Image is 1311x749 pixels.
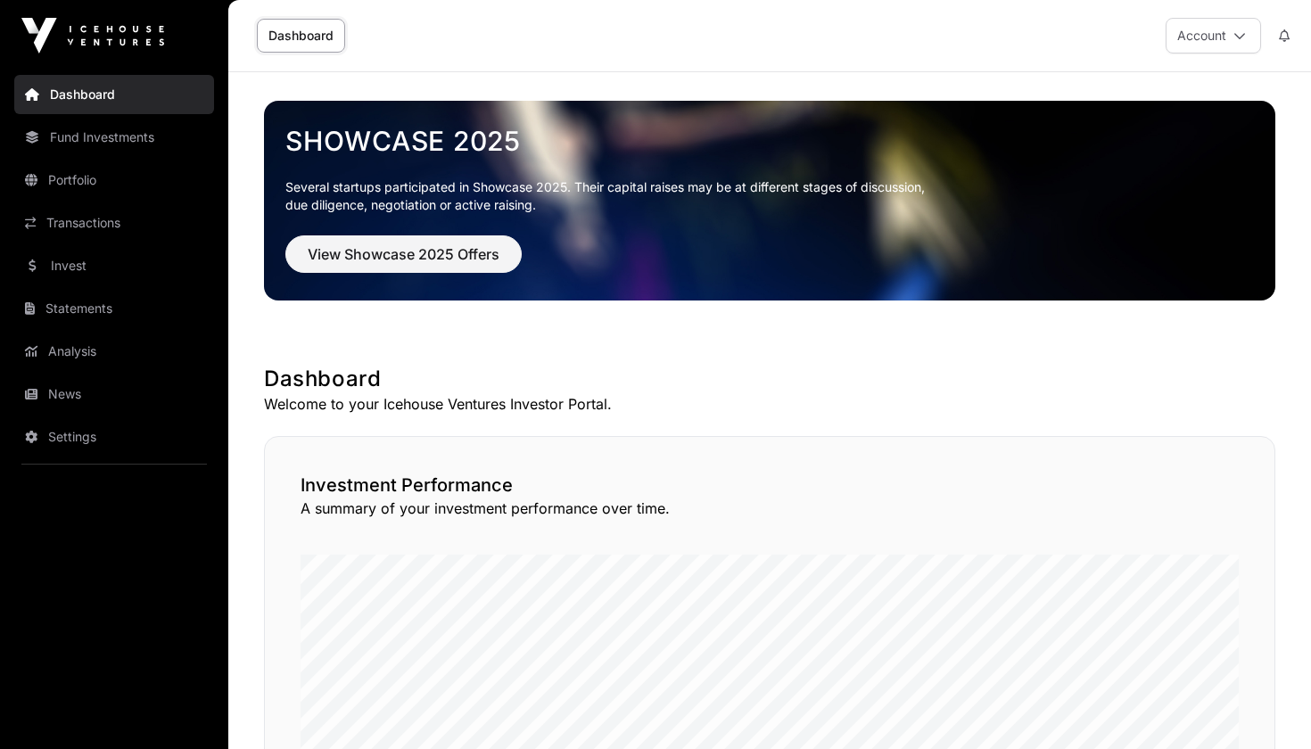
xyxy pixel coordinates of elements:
[14,374,214,414] a: News
[264,101,1275,300] img: Showcase 2025
[14,75,214,114] a: Dashboard
[1166,18,1261,53] button: Account
[264,393,1275,415] p: Welcome to your Icehouse Ventures Investor Portal.
[285,125,1254,157] a: Showcase 2025
[301,498,1239,519] p: A summary of your investment performance over time.
[21,18,164,53] img: Icehouse Ventures Logo
[285,253,522,271] a: View Showcase 2025 Offers
[301,473,1239,498] h2: Investment Performance
[264,365,1275,393] h1: Dashboard
[14,203,214,243] a: Transactions
[14,118,214,157] a: Fund Investments
[285,178,1254,214] p: Several startups participated in Showcase 2025. Their capital raises may be at different stages o...
[14,160,214,200] a: Portfolio
[14,417,214,457] a: Settings
[14,246,214,285] a: Invest
[285,235,522,273] button: View Showcase 2025 Offers
[257,19,345,53] a: Dashboard
[14,332,214,371] a: Analysis
[14,289,214,328] a: Statements
[308,243,499,265] span: View Showcase 2025 Offers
